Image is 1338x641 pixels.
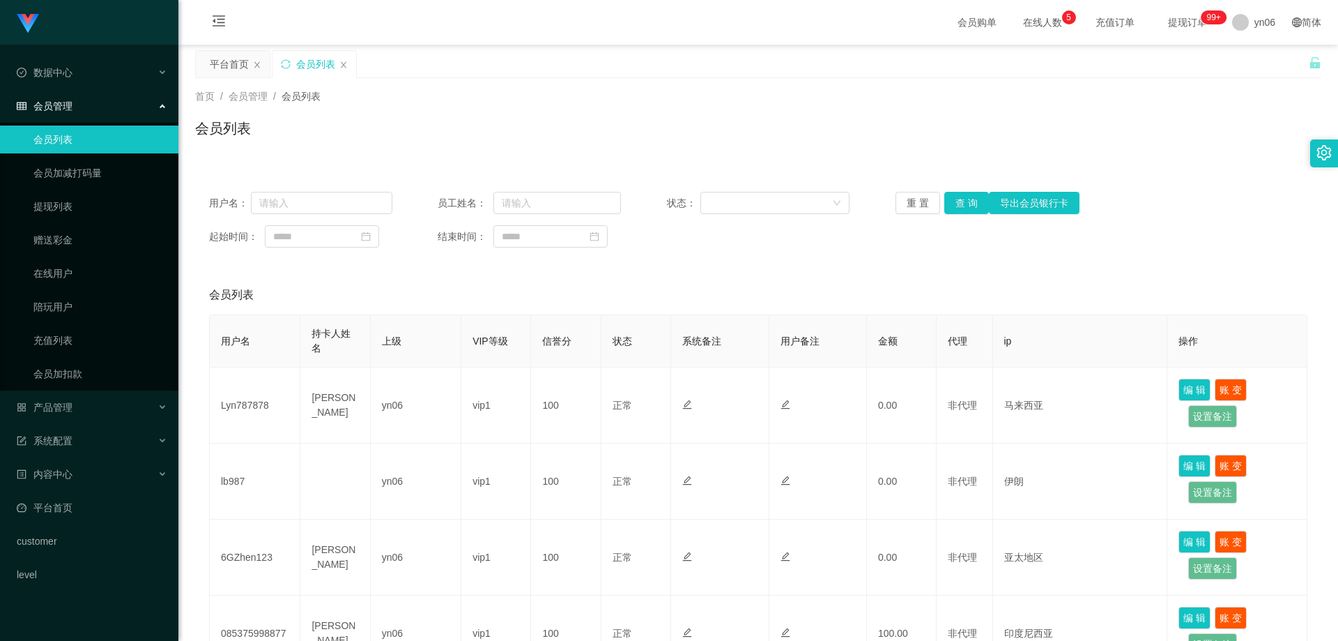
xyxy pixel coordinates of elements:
a: 在线用户 [33,259,167,287]
span: 正常 [613,628,632,639]
span: 员工姓名： [438,196,493,211]
span: 产品管理 [17,402,72,413]
button: 编 辑 [1178,531,1210,553]
i: 图标: global [1292,17,1302,27]
span: 会员列表 [209,287,254,303]
span: 用户备注 [780,335,820,347]
i: 图标: profile [17,469,26,479]
i: 图标: appstore-o [17,402,26,412]
td: [PERSON_NAME] [300,368,370,444]
i: 图标: edit [682,552,692,561]
td: Lyn787878 [210,368,300,444]
button: 查 询 [944,192,989,214]
span: VIP等级 [472,335,508,347]
td: vip1 [461,520,531,596]
a: 陪玩用户 [33,293,167,321]
a: 会员加减打码量 [33,159,167,187]
a: 会员加扣款 [33,360,167,388]
span: 状态 [613,335,632,347]
span: 用户名： [209,196,251,211]
span: 非代理 [948,628,977,639]
span: 正常 [613,400,632,411]
button: 编 辑 [1178,607,1210,629]
i: 图标: edit [780,476,790,485]
a: 会员列表 [33,126,167,153]
button: 账 变 [1215,607,1247,629]
i: 图标: edit [682,400,692,409]
a: 提现列表 [33,193,167,220]
i: 图标: edit [780,628,790,638]
button: 账 变 [1215,531,1247,553]
button: 设置备注 [1188,405,1237,428]
span: 状态： [667,196,701,211]
button: 编 辑 [1178,455,1210,477]
a: level [17,561,167,589]
button: 编 辑 [1178,379,1210,401]
span: 会员管理 [229,91,268,102]
i: 图标: edit [682,628,692,638]
td: vip1 [461,444,531,520]
p: 5 [1066,10,1071,24]
i: 图标: close [253,61,261,69]
span: 正常 [613,476,632,487]
i: 图标: down [833,199,841,209]
h1: 会员列表 [195,118,251,139]
span: 起始时间： [209,229,265,244]
i: 图标: calendar [590,232,599,241]
a: 赠送彩金 [33,226,167,254]
sup: 5 [1062,10,1076,24]
i: 图标: unlock [1309,56,1321,69]
td: 100 [531,520,601,596]
i: 图标: edit [682,476,692,485]
button: 导出会员银行卡 [989,192,1079,214]
span: 数据中心 [17,67,72,78]
span: 金额 [878,335,898,347]
span: 非代理 [948,476,977,487]
input: 请输入 [493,192,621,214]
span: 首页 [195,91,215,102]
td: 0.00 [867,520,937,596]
span: 非代理 [948,552,977,563]
td: yn06 [371,444,461,520]
span: 非代理 [948,400,977,411]
span: 代理 [948,335,967,347]
span: / [273,91,276,102]
button: 重 置 [895,192,940,214]
div: 平台首页 [210,51,249,77]
i: 图标: form [17,436,26,446]
td: yn06 [371,520,461,596]
span: 信誉分 [542,335,571,347]
a: customer [17,527,167,555]
span: 会员列表 [282,91,321,102]
span: 充值订单 [1089,17,1141,27]
button: 设置备注 [1188,557,1237,580]
input: 请输入 [251,192,392,214]
i: 图标: menu-fold [195,1,243,45]
span: 系统配置 [17,435,72,446]
span: 正常 [613,552,632,563]
i: 图标: close [339,61,348,69]
span: 在线人数 [1016,17,1069,27]
td: 100 [531,368,601,444]
span: 会员管理 [17,100,72,112]
span: 操作 [1178,335,1198,347]
td: 0.00 [867,368,937,444]
span: 系统备注 [682,335,721,347]
i: 图标: table [17,101,26,111]
a: 图标: dashboard平台首页 [17,494,167,522]
span: 结束时间： [438,229,493,244]
i: 图标: check-circle-o [17,68,26,77]
td: lb987 [210,444,300,520]
i: 图标: edit [780,552,790,561]
sup: 315 [1201,10,1226,24]
span: 用户名 [221,335,250,347]
td: 伊朗 [993,444,1168,520]
div: 会员列表 [296,51,335,77]
button: 账 变 [1215,455,1247,477]
td: 0.00 [867,444,937,520]
td: 6GZhen123 [210,520,300,596]
span: 内容中心 [17,469,72,480]
i: 图标: sync [281,59,291,69]
td: 亚太地区 [993,520,1168,596]
td: [PERSON_NAME] [300,520,370,596]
